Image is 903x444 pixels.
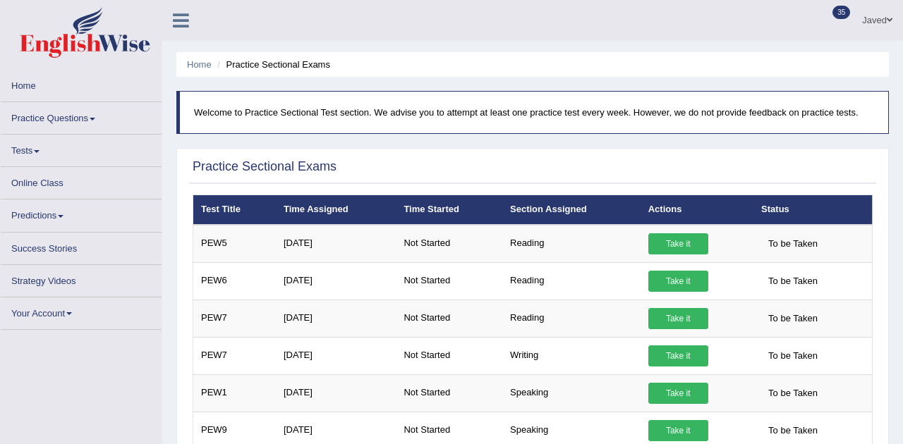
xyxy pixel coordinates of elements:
td: Not Started [396,300,502,337]
td: Writing [502,337,641,374]
td: [DATE] [276,225,396,263]
span: To be Taken [761,308,825,329]
td: [DATE] [276,300,396,337]
td: PEW6 [193,262,276,300]
span: To be Taken [761,420,825,441]
a: Predictions [1,199,162,227]
td: PEW7 [193,300,276,337]
td: [DATE] [276,262,396,300]
a: Take it [648,345,708,366]
a: Take it [648,420,708,441]
span: To be Taken [761,383,825,404]
th: Status [753,195,872,225]
a: Strategy Videos [1,265,162,292]
h2: Practice Sectional Exams [193,160,337,174]
th: Test Title [193,195,276,225]
td: [DATE] [276,337,396,374]
a: Home [187,59,212,70]
td: PEW7 [193,337,276,374]
td: Reading [502,225,641,263]
th: Section Assigned [502,195,641,225]
td: Not Started [396,374,502,412]
a: Take it [648,383,708,404]
span: 35 [832,6,850,19]
a: Take it [648,271,708,292]
th: Time Assigned [276,195,396,225]
li: Practice Sectional Exams [214,58,330,71]
span: To be Taken [761,345,825,366]
p: Welcome to Practice Sectional Test section. We advise you to attempt at least one practice test e... [194,106,874,119]
td: Not Started [396,225,502,263]
td: PEW1 [193,374,276,412]
th: Actions [641,195,753,225]
a: Practice Questions [1,102,162,130]
td: Reading [502,300,641,337]
span: To be Taken [761,233,825,254]
a: Online Class [1,167,162,195]
a: Take it [648,308,708,329]
td: PEW5 [193,225,276,263]
a: Home [1,70,162,97]
span: To be Taken [761,271,825,292]
td: Reading [502,262,641,300]
td: Speaking [502,374,641,412]
td: Not Started [396,337,502,374]
a: Your Account [1,297,162,325]
a: Take it [648,233,708,254]
a: Tests [1,135,162,162]
a: Success Stories [1,233,162,260]
td: Not Started [396,262,502,300]
td: [DATE] [276,374,396,412]
th: Time Started [396,195,502,225]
